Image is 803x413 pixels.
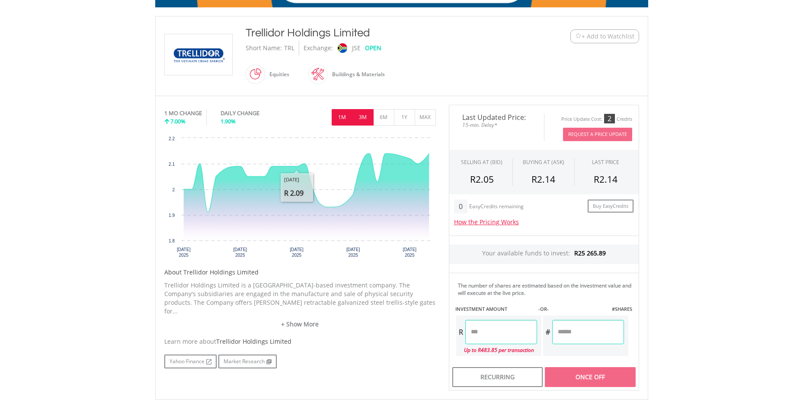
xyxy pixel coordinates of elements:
[523,158,564,166] span: BUYING AT (ASK)
[373,109,394,126] button: 6M
[454,200,467,213] div: 0
[604,114,615,123] div: 2
[216,337,291,345] span: Trellidor Holdings Limited
[617,116,632,123] div: Credits
[449,245,639,264] div: Your available funds to invest:
[458,282,635,297] div: The number of shares are estimated based on the investment value and will execute at the live price.
[545,367,635,387] div: Once Off
[176,247,190,258] text: [DATE] 2025
[169,213,175,218] text: 1.9
[461,158,502,166] div: SELLING AT (BID)
[218,355,277,368] a: Market Research
[594,173,617,185] span: R2.14
[403,247,416,258] text: [DATE] 2025
[543,320,552,344] div: #
[582,32,634,41] span: + Add to Watchlist
[454,218,519,226] a: How the Pricing Works
[588,200,633,213] a: Buy EasyCredits
[469,203,524,211] div: EasyCredits remaining
[456,320,465,344] div: R
[164,337,436,346] div: Learn more about
[394,109,415,126] button: 1Y
[337,43,347,53] img: jse.png
[456,114,537,121] span: Last Updated Price:
[246,25,517,41] div: Trellidor Holdings Limited
[538,306,549,313] label: -OR-
[221,117,236,125] span: 1.90%
[592,158,619,166] div: LAST PRICE
[164,320,436,329] a: + Show More
[233,247,247,258] text: [DATE] 2025
[221,109,288,117] div: DAILY CHANGE
[415,109,436,126] button: MAX
[563,128,632,141] button: Request A Price Update
[170,117,186,125] span: 7.00%
[304,41,333,55] div: Exchange:
[612,306,632,313] label: #SHARES
[164,109,202,117] div: 1 MO CHANGE
[265,64,289,85] div: Equities
[352,109,374,126] button: 3M
[574,249,606,257] span: R25 265.89
[166,34,231,75] img: EQU.ZA.TRL.png
[575,33,582,39] img: Watchlist
[346,247,360,258] text: [DATE] 2025
[452,367,543,387] div: Recurring
[456,121,537,129] span: 15-min. Delay*
[456,344,537,356] div: Up to R483.85 per transaction
[164,355,217,368] a: Yahoo Finance
[328,64,385,85] div: Buildings & Materials
[169,136,175,141] text: 2.2
[531,173,555,185] span: R2.14
[169,162,175,167] text: 2.1
[164,134,436,264] svg: Interactive chart
[164,134,436,264] div: Chart. Highcharts interactive chart.
[164,281,436,316] p: Trellidor Holdings Limited is a [GEOGRAPHIC_DATA]-based investment company. The Company's subsidi...
[332,109,353,126] button: 1M
[365,41,381,55] div: OPEN
[561,116,602,123] div: Price Update Cost:
[570,29,639,43] button: Watchlist + Add to Watchlist
[246,41,282,55] div: Short Name:
[290,247,304,258] text: [DATE] 2025
[164,268,436,277] h5: About Trellidor Holdings Limited
[169,239,175,243] text: 1.8
[455,306,507,313] label: INVESTMENT AMOUNT
[172,187,175,192] text: 2
[352,41,361,55] div: JSE
[470,173,494,185] span: R2.05
[284,41,294,55] div: TRL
